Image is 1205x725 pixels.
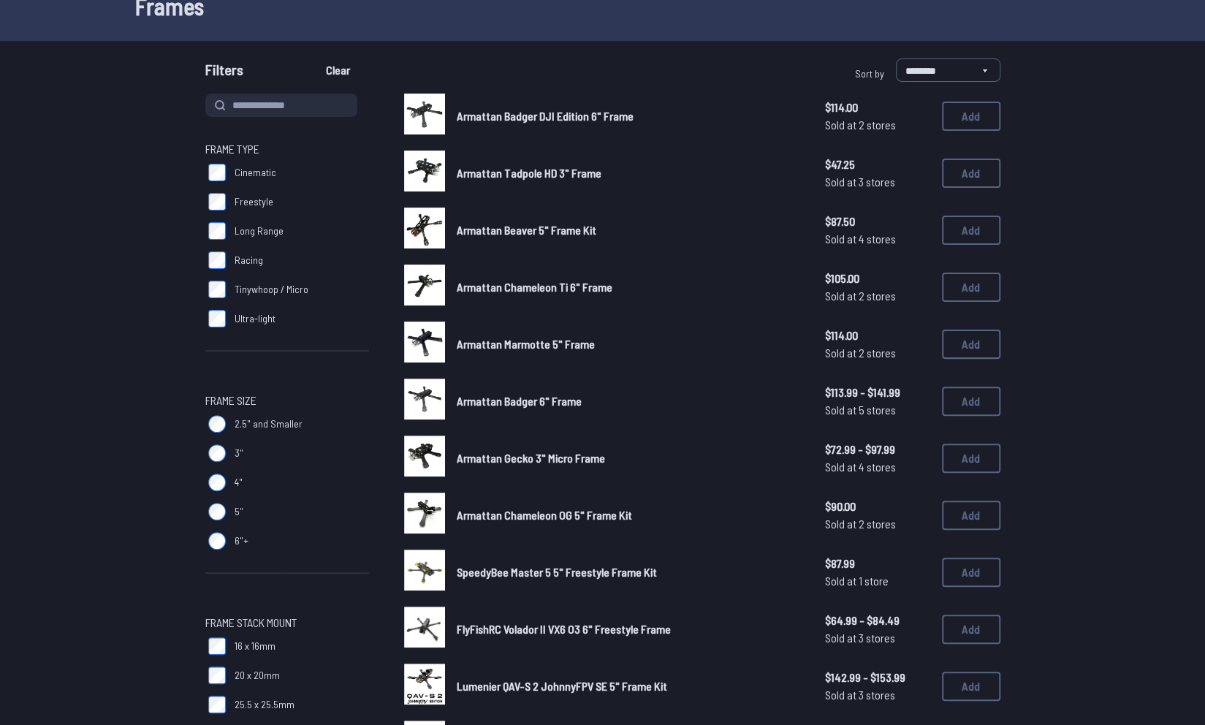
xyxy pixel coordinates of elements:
span: 3" [235,446,243,460]
input: Long Range [208,222,226,240]
a: Armattan Gecko 3" Micro Frame [457,449,802,467]
img: image [404,550,445,591]
button: Add [942,672,1000,701]
input: Ultra-light [208,310,226,327]
a: Armattan Marmotte 5" Frame [457,335,802,353]
span: FlyFishRC Volador II VX6 O3 6" Freestyle Frame [457,622,671,636]
span: Armattan Chameleon OG 5" Frame Kit [457,508,632,522]
a: FlyFishRC Volador II VX6 O3 6" Freestyle Frame [457,620,802,638]
span: $64.99 - $84.49 [825,612,930,629]
input: 5" [208,503,226,520]
input: Freestyle [208,193,226,210]
span: Sold at 1 store [825,572,930,590]
a: image [404,322,445,367]
img: image [404,493,445,534]
span: $105.00 [825,270,930,287]
img: image [404,436,445,477]
input: 3" [208,444,226,462]
input: Tinywhoop / Micro [208,281,226,298]
a: Lumenier QAV-S 2 JohnnyFPV SE 5" Frame Kit [457,677,802,695]
a: image [404,379,445,424]
img: image [404,322,445,362]
span: Frame Size [205,392,256,409]
button: Add [942,615,1000,644]
button: Add [942,558,1000,587]
input: 6"+ [208,532,226,550]
button: Add [942,387,1000,416]
button: Add [942,444,1000,473]
span: 2.5" and Smaller [235,417,303,431]
img: image [404,94,445,134]
span: Frame Type [205,140,259,158]
span: Armattan Chameleon Ti 6" Frame [457,280,612,294]
a: Armattan Tadpole HD 3" Frame [457,164,802,182]
img: image [404,607,445,648]
a: image [404,436,445,481]
span: SpeedyBee Master 5 5" Freestyle Frame Kit [457,565,657,579]
span: Sold at 3 stores [825,686,930,704]
span: Sold at 3 stores [825,629,930,647]
select: Sort by [896,58,1000,82]
a: Armattan Chameleon Ti 6" Frame [457,278,802,296]
a: image [404,94,445,139]
img: image [404,151,445,191]
a: SpeedyBee Master 5 5" Freestyle Frame Kit [457,563,802,581]
span: Freestyle [235,194,273,209]
a: image [404,550,445,595]
span: Sold at 2 stores [825,116,930,134]
span: 6"+ [235,534,248,548]
input: 4" [208,474,226,491]
span: $114.00 [825,99,930,116]
a: Armattan Badger DJI Edition 6" Frame [457,107,802,125]
span: Filters [205,58,243,88]
span: Sold at 4 stores [825,230,930,248]
a: image [404,151,445,196]
span: 25.5 x 25.5mm [235,697,294,712]
a: Armattan Beaver 5" Frame Kit [457,221,802,239]
button: Add [942,273,1000,302]
span: Armattan Beaver 5" Frame Kit [457,223,596,237]
span: Long Range [235,224,284,238]
input: 25.5 x 25.5mm [208,696,226,713]
span: $87.50 [825,213,930,230]
span: Ultra-light [235,311,275,326]
span: Lumenier QAV-S 2 JohnnyFPV SE 5" Frame Kit [457,679,667,693]
span: Sort by [855,67,884,80]
span: $87.99 [825,555,930,572]
a: image [404,265,445,310]
button: Clear [313,58,362,82]
a: image [404,208,445,253]
a: image [404,493,445,538]
span: Armattan Gecko 3" Micro Frame [457,451,605,465]
input: 2.5" and Smaller [208,415,226,433]
span: Tinywhoop / Micro [235,282,308,297]
button: Add [942,216,1000,245]
a: Armattan Chameleon OG 5" Frame Kit [457,506,802,524]
span: Armattan Badger 6" Frame [457,394,582,408]
img: image [404,265,445,305]
span: Sold at 3 stores [825,173,930,191]
img: image [404,379,445,420]
span: Cinematic [235,165,276,180]
img: image [404,664,445,705]
span: Armattan Marmotte 5" Frame [457,337,595,351]
button: Add [942,159,1000,188]
a: image [404,664,445,709]
span: $72.99 - $97.99 [825,441,930,458]
span: 5" [235,504,243,519]
a: Armattan Badger 6" Frame [457,392,802,410]
input: Racing [208,251,226,269]
button: Add [942,330,1000,359]
span: 16 x 16mm [235,639,275,653]
img: image [404,208,445,248]
span: Sold at 4 stores [825,458,930,476]
span: Sold at 2 stores [825,344,930,362]
button: Add [942,102,1000,131]
input: 20 x 20mm [208,667,226,684]
span: 4" [235,475,243,490]
input: Cinematic [208,164,226,181]
span: $90.00 [825,498,930,515]
span: $114.00 [825,327,930,344]
span: Racing [235,253,263,267]
span: Armattan Badger DJI Edition 6" Frame [457,109,634,123]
